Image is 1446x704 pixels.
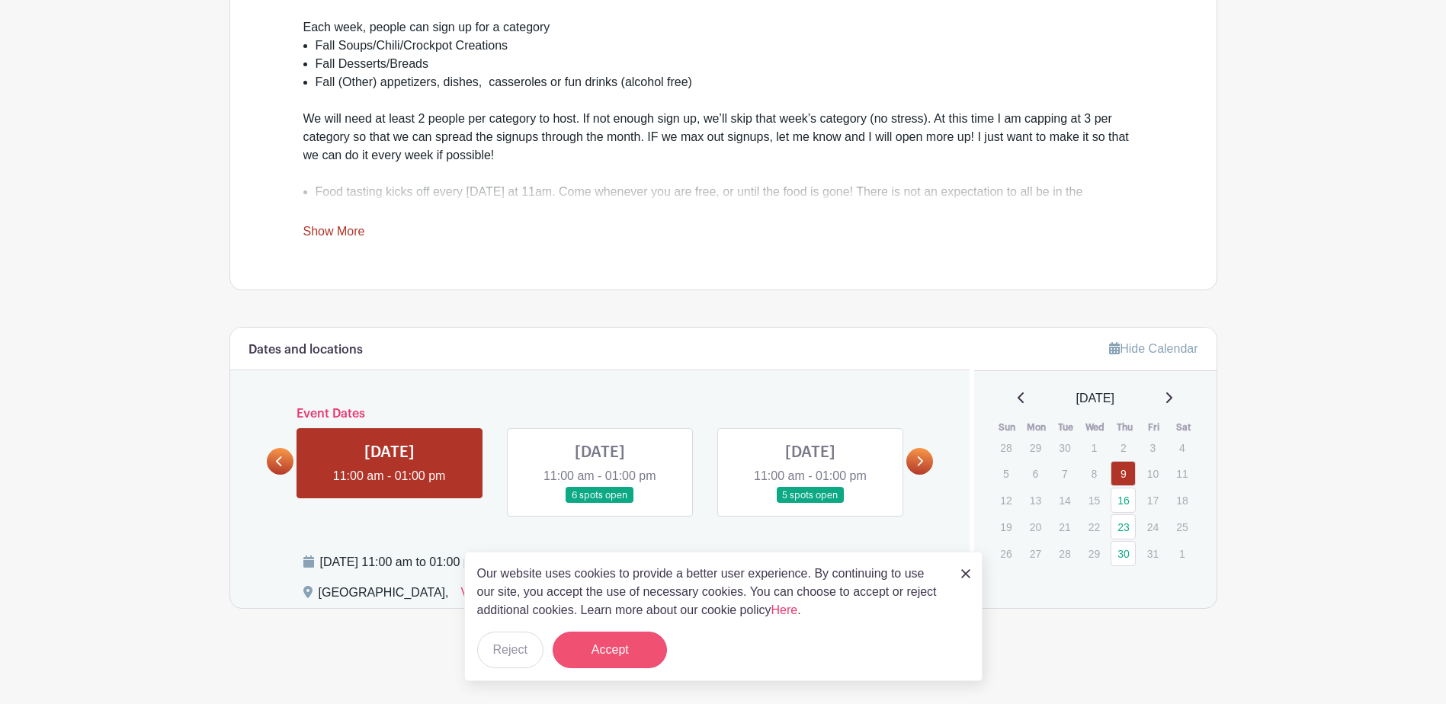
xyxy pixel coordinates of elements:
[1111,436,1136,459] p: 2
[1082,436,1107,459] p: 1
[1111,514,1136,539] a: 23
[1076,389,1114,408] span: [DATE]
[319,584,449,608] div: [GEOGRAPHIC_DATA],
[1023,515,1048,539] p: 20
[771,603,798,616] a: Here
[1169,420,1198,435] th: Sat
[1169,462,1194,485] p: 11
[993,436,1018,459] p: 28
[1052,462,1077,485] p: 7
[316,183,1143,219] li: Food tasting kicks off every [DATE] at 11am. Come whenever you are free, or until the food is gon...
[1052,515,1077,539] p: 21
[320,553,643,571] div: [DATE] 11:00 am to 01:00 pm
[1140,515,1165,539] p: 24
[1023,462,1048,485] p: 6
[1140,488,1165,512] p: 17
[993,515,1018,539] p: 19
[1022,420,1052,435] th: Mon
[1109,342,1198,355] a: Hide Calendar
[1111,541,1136,566] a: 30
[1082,462,1107,485] p: 8
[1051,420,1081,435] th: Tue
[1023,436,1048,459] p: 29
[477,565,945,619] p: Our website uses cookies to provide a better user experience. By continuing to use our site, you ...
[477,632,543,668] button: Reject
[993,542,1018,565] p: 26
[553,632,667,668] button: Accept
[1111,488,1136,513] a: 16
[1023,488,1048,512] p: 13
[248,343,363,357] h6: Dates and locations
[1111,461,1136,486] a: 9
[1110,420,1140,435] th: Thu
[1082,542,1107,565] p: 29
[1140,462,1165,485] p: 10
[1052,488,1077,512] p: 14
[1140,542,1165,565] p: 31
[316,73,1143,91] li: Fall (Other) appetizers, dishes, casseroles or fun drinks (alcohol free)
[316,55,1143,73] li: Fall Desserts/Breads
[1169,515,1194,539] p: 25
[303,225,365,244] a: Show More
[1082,488,1107,512] p: 15
[1082,515,1107,539] p: 22
[1169,488,1194,512] p: 18
[961,569,970,578] img: close_button-5f87c8562297e5c2d7936805f587ecaba9071eb48480494691a3f1689db116b3.svg
[1169,436,1194,459] p: 4
[993,462,1018,485] p: 5
[1023,542,1048,565] p: 27
[992,420,1022,435] th: Sun
[1081,420,1111,435] th: Wed
[1140,436,1165,459] p: 3
[1052,542,1077,565] p: 28
[303,110,1143,165] div: We will need at least 2 people per category to host. If not enough sign up, we’ll skip that week’...
[293,407,907,421] h6: Event Dates
[1140,420,1169,435] th: Fri
[461,584,531,608] a: View on Map
[993,488,1018,512] p: 12
[303,18,1143,37] div: Each week, people can sign up for a category
[1169,542,1194,565] p: 1
[1052,436,1077,459] p: 30
[316,37,1143,55] li: Fall Soups/Chili/Crockpot Creations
